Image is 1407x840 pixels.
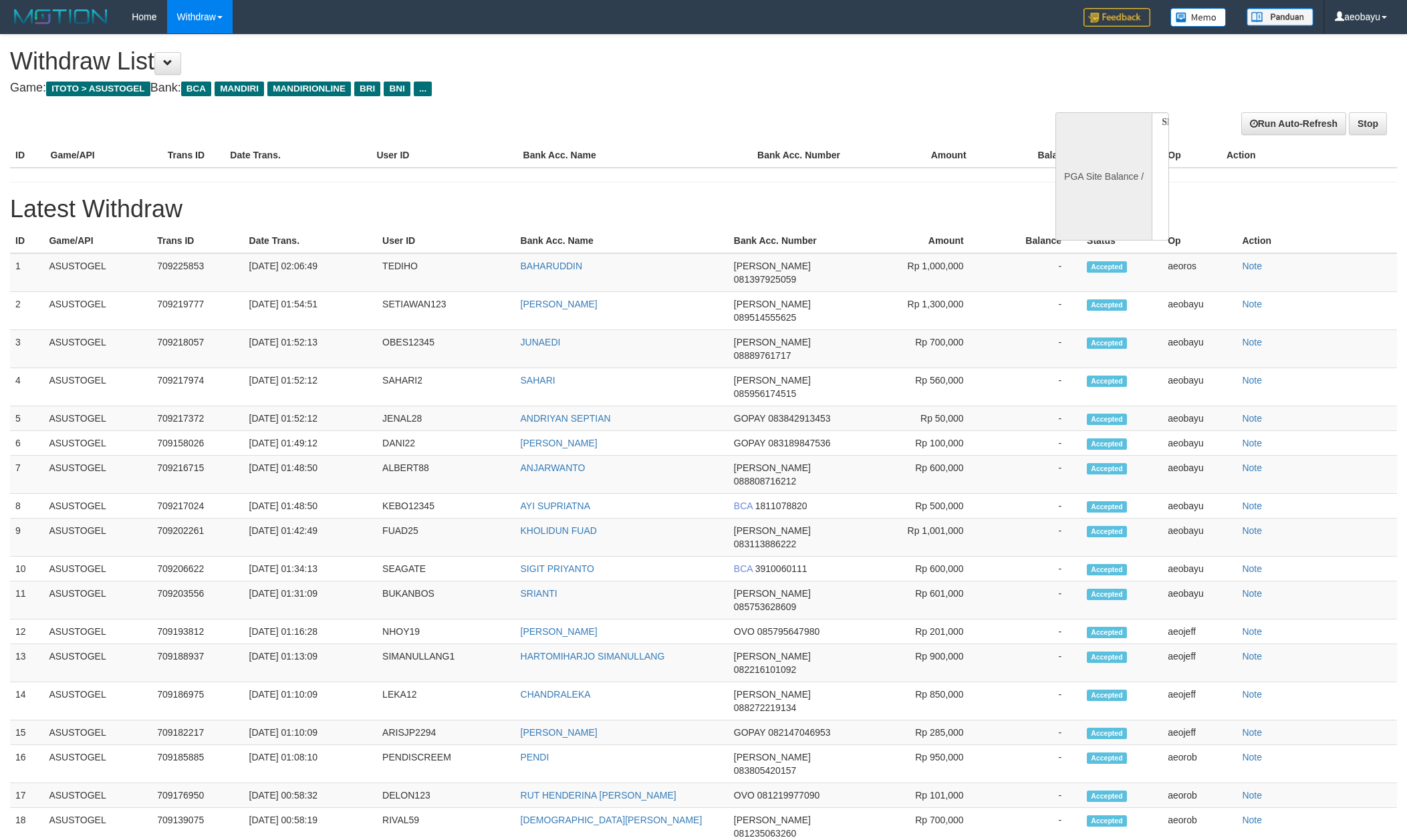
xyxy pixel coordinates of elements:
[354,82,380,96] span: BRI
[1241,112,1346,135] a: Run Auto-Refresh
[521,462,586,473] a: ANJARWANTO
[1242,790,1262,801] a: Note
[244,557,378,581] td: [DATE] 01:34:13
[987,143,1094,168] th: Balance
[377,229,515,253] th: User ID
[244,253,378,292] td: [DATE] 02:06:49
[244,720,378,745] td: [DATE] 01:10:09
[734,462,811,473] span: [PERSON_NAME]
[521,563,594,574] a: SIGIT PRIYANTO
[1162,368,1237,406] td: aeobayu
[984,745,1081,783] td: -
[43,330,152,368] td: ASUSTOGEL
[757,626,819,637] span: 085795647980
[869,143,986,168] th: Amount
[1162,253,1237,292] td: aeoros
[984,494,1081,519] td: -
[1083,8,1150,27] img: Feedback.jpg
[377,253,515,292] td: TEDIHO
[244,619,378,644] td: [DATE] 01:16:28
[1242,501,1262,511] a: Note
[521,727,598,738] a: [PERSON_NAME]
[377,431,515,456] td: DANI22
[752,143,869,168] th: Bank Acc. Number
[734,601,796,612] span: 085753628609
[10,557,43,581] td: 10
[1087,261,1127,273] span: Accepted
[734,274,796,285] span: 081397925059
[521,413,611,424] a: ANDRIYAN SEPTIAN
[244,368,378,406] td: [DATE] 01:52:12
[868,292,984,330] td: Rp 1,300,000
[1242,563,1262,574] a: Note
[1242,299,1262,309] a: Note
[521,261,583,271] a: BAHARUDDIN
[734,337,811,347] span: [PERSON_NAME]
[1242,337,1262,347] a: Note
[984,456,1081,494] td: -
[984,644,1081,682] td: -
[518,143,753,168] th: Bank Acc. Name
[152,253,243,292] td: 709225853
[734,828,796,839] span: 081235063260
[10,644,43,682] td: 13
[152,494,243,519] td: 709217024
[868,720,984,745] td: Rp 285,000
[1081,229,1162,253] th: Status
[1162,143,1221,168] th: Op
[1087,337,1127,349] span: Accepted
[43,368,152,406] td: ASUSTOGEL
[1087,526,1127,537] span: Accepted
[43,456,152,494] td: ASUSTOGEL
[244,494,378,519] td: [DATE] 01:48:50
[1162,619,1237,644] td: aeojeff
[768,727,830,738] span: 082147046953
[152,581,243,619] td: 709203556
[734,651,811,662] span: [PERSON_NAME]
[1087,728,1127,739] span: Accepted
[10,619,43,644] td: 12
[1162,330,1237,368] td: aeobayu
[43,519,152,557] td: ASUSTOGEL
[868,581,984,619] td: Rp 601,000
[1087,652,1127,663] span: Accepted
[10,143,45,168] th: ID
[868,229,984,253] th: Amount
[521,651,665,662] a: HARTOMIHARJO SIMANULLANG
[377,368,515,406] td: SAHARI2
[521,588,557,599] a: SRIANTI
[868,519,984,557] td: Rp 1,001,000
[215,82,264,96] span: MANDIRI
[43,581,152,619] td: ASUSTOGEL
[377,720,515,745] td: ARISJP2294
[868,783,984,808] td: Rp 101,000
[377,619,515,644] td: NHOY19
[521,626,598,637] a: [PERSON_NAME]
[734,261,811,271] span: [PERSON_NAME]
[1162,644,1237,682] td: aeojeff
[1087,589,1127,600] span: Accepted
[734,350,791,361] span: 08889761717
[152,229,243,253] th: Trans ID
[868,557,984,581] td: Rp 600,000
[152,330,243,368] td: 709218057
[734,790,755,801] span: OVO
[868,644,984,682] td: Rp 900,000
[984,783,1081,808] td: -
[152,456,243,494] td: 709216715
[1242,261,1262,271] a: Note
[152,406,243,431] td: 709217372
[868,494,984,519] td: Rp 500,000
[1349,112,1387,135] a: Stop
[1162,783,1237,808] td: aeorob
[1162,406,1237,431] td: aeobayu
[734,752,811,762] span: [PERSON_NAME]
[10,229,43,253] th: ID
[734,476,796,486] span: 088808716212
[45,143,162,168] th: Game/API
[1162,431,1237,456] td: aeobayu
[10,196,1397,223] h1: Latest Withdraw
[984,720,1081,745] td: -
[377,519,515,557] td: FUAD25
[734,438,765,448] span: GOPAY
